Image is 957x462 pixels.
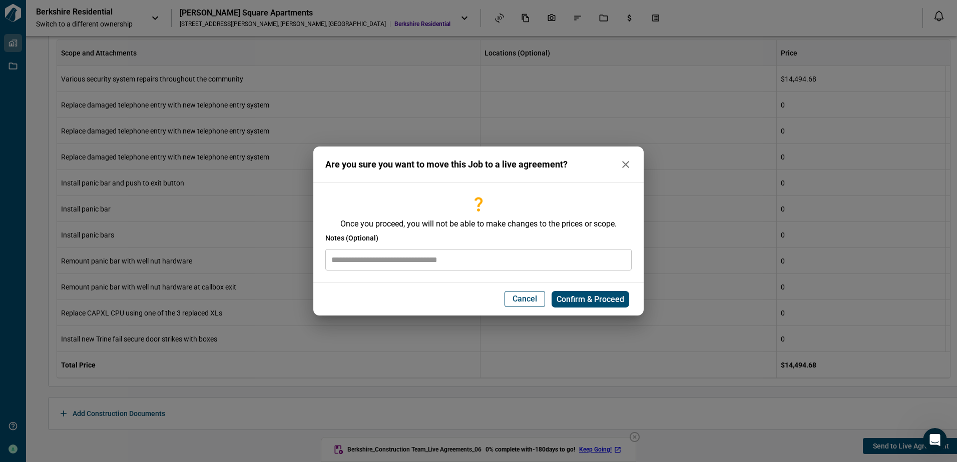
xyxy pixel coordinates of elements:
[557,294,624,304] span: Confirm & Proceed
[325,159,568,169] span: Are you sure you want to move this Job to a live agreement?
[505,291,545,307] button: Cancel
[325,219,632,229] span: Once you proceed, you will not be able to make changes to the prices or scope.
[513,294,537,304] span: Cancel
[325,233,378,243] span: Notes (Optional)
[923,428,947,452] iframe: Intercom live chat
[552,291,629,308] button: Confirm & Proceed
